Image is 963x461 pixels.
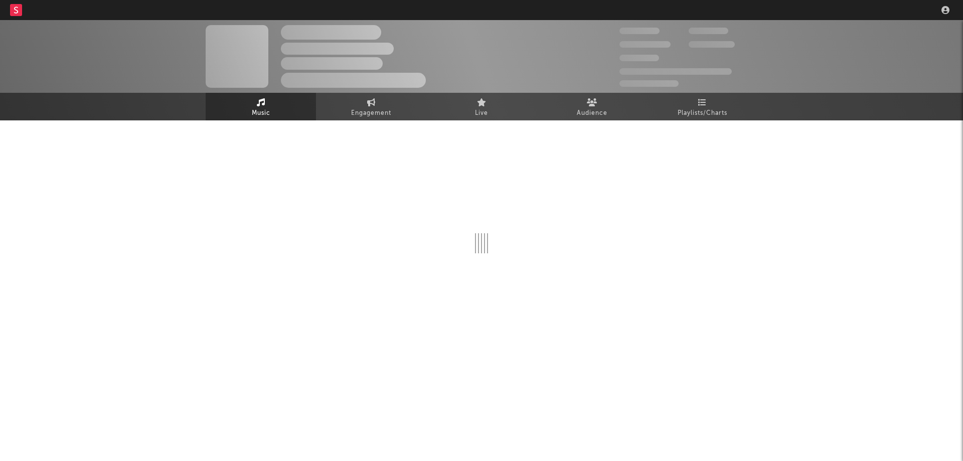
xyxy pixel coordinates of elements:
span: 1.000.000 [689,41,735,48]
span: 100.000 [619,55,659,61]
a: Playlists/Charts [647,93,757,120]
a: Audience [537,93,647,120]
span: 300.000 [619,28,660,34]
span: Playlists/Charts [678,107,727,119]
span: 100.000 [689,28,728,34]
span: 50.000.000 [619,41,671,48]
span: Music [252,107,270,119]
span: Engagement [351,107,391,119]
span: Live [475,107,488,119]
a: Live [426,93,537,120]
span: Audience [577,107,607,119]
span: Jump Score: 85.0 [619,80,679,87]
a: Engagement [316,93,426,120]
a: Music [206,93,316,120]
span: 50.000.000 Monthly Listeners [619,68,732,75]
